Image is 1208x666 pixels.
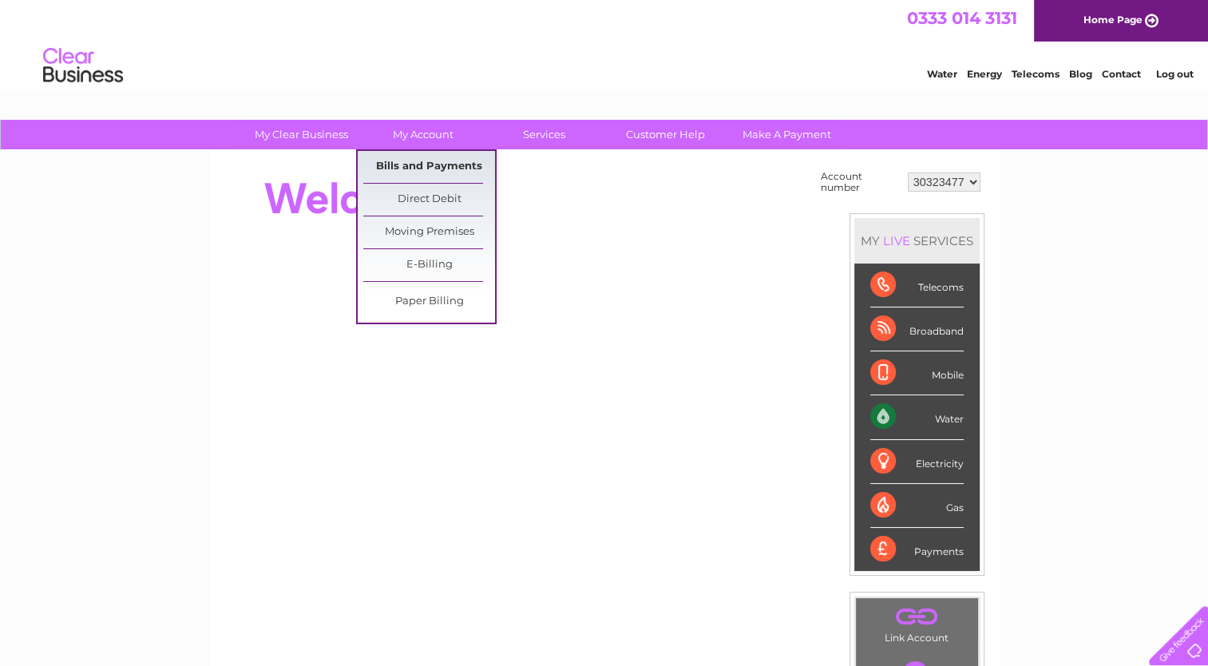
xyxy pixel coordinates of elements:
div: Broadband [870,307,964,351]
a: My Account [357,120,489,149]
div: Telecoms [870,264,964,307]
a: E-Billing [363,249,495,281]
a: Energy [967,68,1002,80]
div: Electricity [870,440,964,484]
td: Link Account [855,597,979,648]
div: Clear Business is a trading name of Verastar Limited (registered in [GEOGRAPHIC_DATA] No. 3667643... [228,9,982,77]
a: Make A Payment [721,120,853,149]
a: Telecoms [1012,68,1059,80]
a: Water [927,68,957,80]
a: Contact [1102,68,1141,80]
a: Paper Billing [363,286,495,318]
div: MY SERVICES [854,218,980,264]
div: Mobile [870,351,964,395]
a: Bills and Payments [363,151,495,183]
a: Blog [1069,68,1092,80]
a: 0333 014 3131 [907,8,1017,28]
a: Customer Help [600,120,731,149]
div: Gas [870,484,964,528]
div: Water [870,395,964,439]
td: Account number [817,167,904,197]
div: LIVE [880,233,913,248]
a: Direct Debit [363,184,495,216]
div: Payments [870,528,964,571]
a: Log out [1155,68,1193,80]
a: . [860,602,974,630]
a: Services [478,120,610,149]
a: My Clear Business [236,120,367,149]
img: logo.png [42,42,124,90]
a: Moving Premises [363,216,495,248]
